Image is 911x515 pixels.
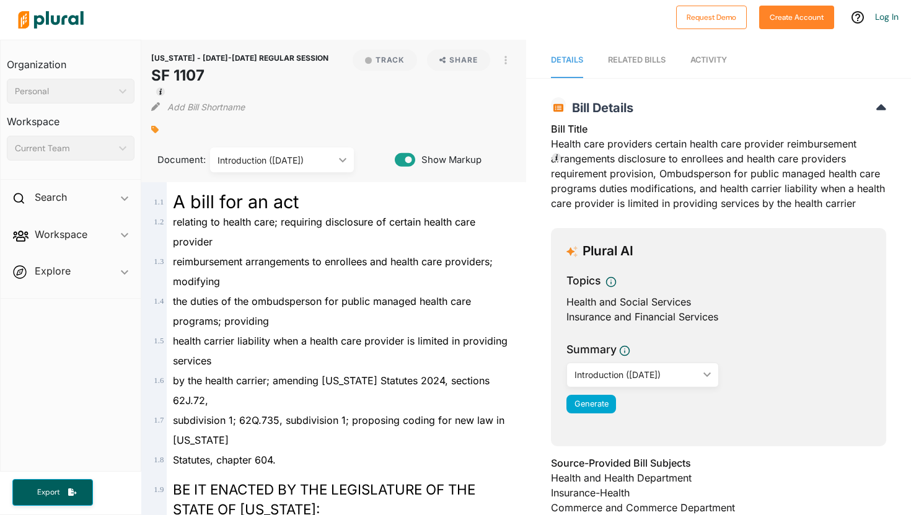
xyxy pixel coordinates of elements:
[566,309,871,324] div: Insurance and Financial Services
[759,10,834,23] a: Create Account
[551,485,886,500] div: Insurance-Health
[173,335,508,367] span: health carrier liability when a health care provider is limited in providing services
[566,100,633,115] span: Bill Details
[151,53,328,63] span: [US_STATE] - [DATE]-[DATE] REGULAR SESSION
[566,273,601,289] h3: Topics
[415,153,482,167] span: Show Markup
[676,10,747,23] a: Request Demo
[551,152,562,163] div: Tooltip anchor
[551,43,583,78] a: Details
[154,198,164,206] span: 1 . 1
[173,414,504,446] span: subdivision 1; 62Q.735, subdivision 1; proposing coding for new law in [US_STATE]
[154,456,164,464] span: 1 . 8
[173,191,299,213] span: A bill for an act
[218,154,334,167] div: Introduction ([DATE])
[759,6,834,29] button: Create Account
[566,341,617,358] h3: Summary
[551,456,886,470] h3: Source-Provided Bill Subjects
[151,153,195,167] span: Document:
[167,97,245,117] button: Add Bill Shortname
[154,376,164,385] span: 1 . 6
[154,297,164,306] span: 1 . 4
[154,416,164,425] span: 1 . 7
[151,120,159,139] div: Add tags
[608,43,666,78] a: RELATED BILLS
[690,43,727,78] a: Activity
[15,142,114,155] div: Current Team
[551,500,886,515] div: Commerce and Commerce Department
[608,54,666,66] div: RELATED BILLS
[875,11,899,22] a: Log In
[676,6,747,29] button: Request Demo
[551,470,886,485] div: Health and Health Department
[583,244,633,259] h3: Plural AI
[422,50,496,71] button: Share
[566,294,871,309] div: Health and Social Services
[690,55,727,64] span: Activity
[551,55,583,64] span: Details
[173,216,475,248] span: relating to health care; requiring disclosure of certain health care provider
[154,485,164,494] span: 1 . 9
[551,121,886,136] h3: Bill Title
[173,454,276,466] span: Statutes, chapter 604.
[7,103,134,131] h3: Workspace
[151,64,328,87] h1: SF 1107
[154,218,164,226] span: 1 . 2
[427,50,491,71] button: Share
[353,50,417,71] button: Track
[7,46,134,74] h3: Organization
[29,487,68,498] span: Export
[173,255,493,288] span: reimbursement arrangements to enrollees and health care providers; modifying
[551,121,886,218] div: Health care providers certain health care provider reimbursement arrangements disclosure to enrol...
[155,86,166,97] div: Tooltip anchor
[154,337,164,345] span: 1 . 5
[574,368,698,381] div: Introduction ([DATE])
[35,190,67,204] h2: Search
[173,374,490,407] span: by the health carrier; amending [US_STATE] Statutes 2024, sections 62J.72,
[15,85,114,98] div: Personal
[154,257,164,266] span: 1 . 3
[574,399,609,408] span: Generate
[566,395,616,413] button: Generate
[173,295,471,327] span: the duties of the ombudsperson for public managed health care programs; providing
[12,479,93,506] button: Export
